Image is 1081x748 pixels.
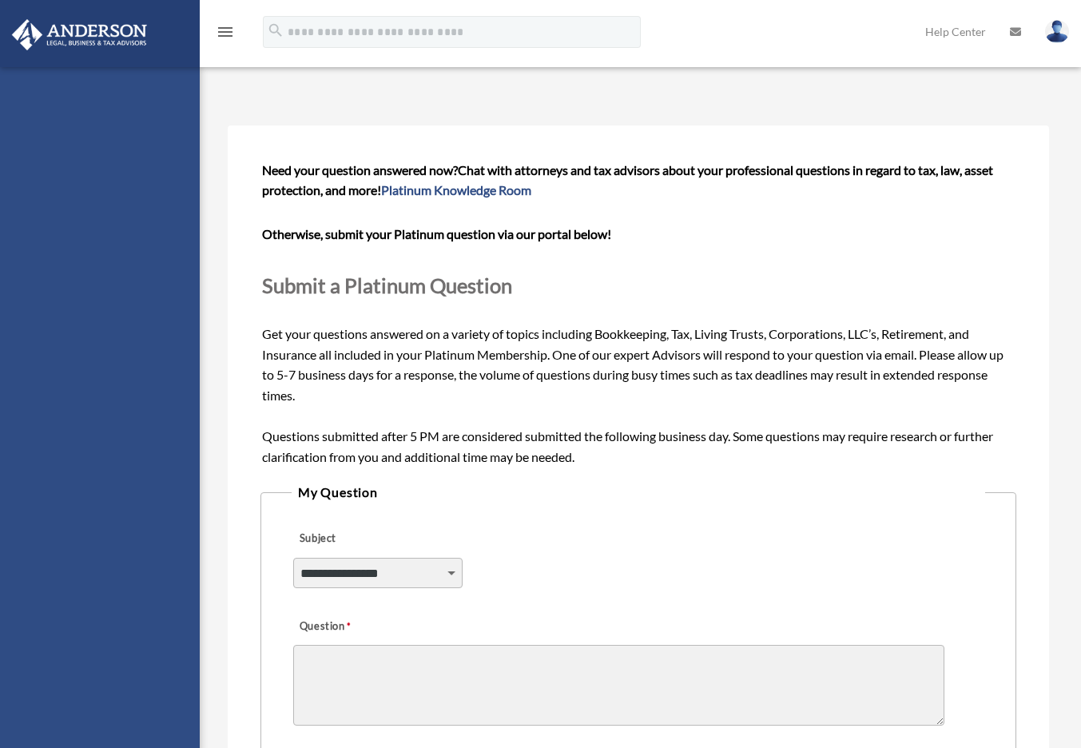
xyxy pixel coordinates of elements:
legend: My Question [292,481,985,503]
span: Need your question answered now? [262,162,458,177]
a: menu [216,28,235,42]
span: Get your questions answered on a variety of topics including Bookkeeping, Tax, Living Trusts, Cor... [262,162,1015,464]
img: Anderson Advisors Platinum Portal [7,19,152,50]
a: Platinum Knowledge Room [381,182,531,197]
label: Subject [293,528,445,551]
i: search [267,22,284,39]
i: menu [216,22,235,42]
b: Otherwise, submit your Platinum question via our portal below! [262,226,611,241]
span: Chat with attorneys and tax advisors about your professional questions in regard to tax, law, ass... [262,162,993,198]
label: Question [293,615,417,638]
span: Submit a Platinum Question [262,273,512,297]
img: User Pic [1045,20,1069,43]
